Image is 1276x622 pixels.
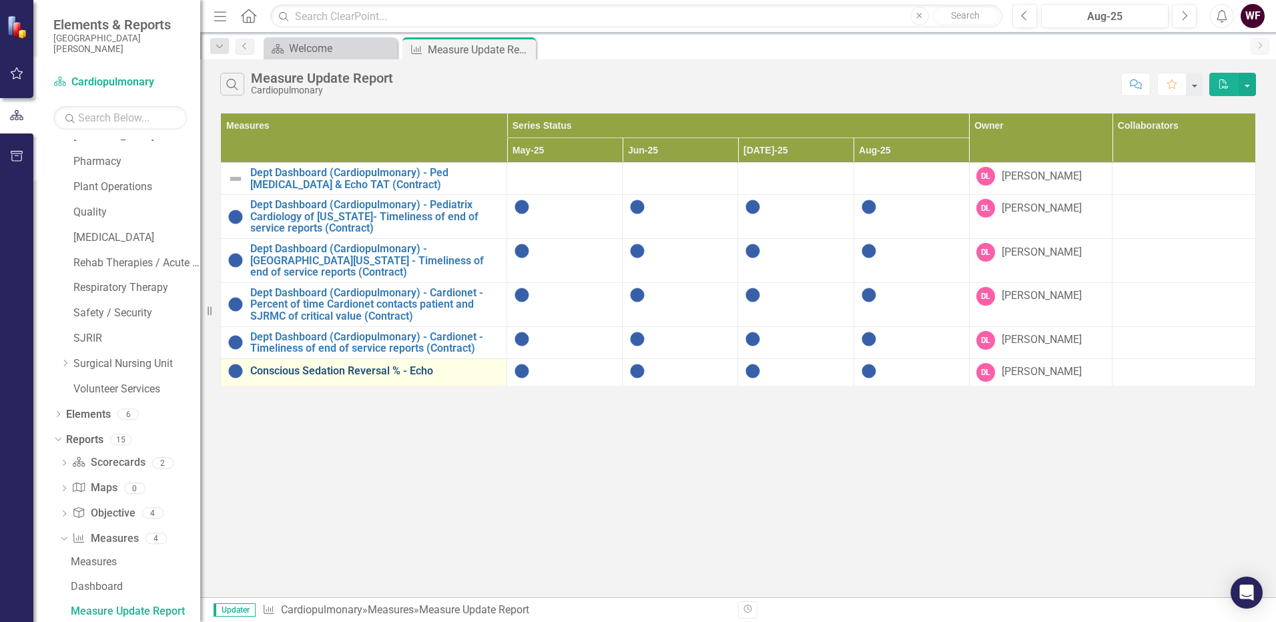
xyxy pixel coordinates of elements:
[514,243,530,259] img: No Information
[1002,332,1082,348] div: [PERSON_NAME]
[951,10,980,21] span: Search
[53,17,187,33] span: Elements & Reports
[976,363,995,382] div: DL
[228,334,244,350] img: No Information
[629,199,645,215] img: No Information
[250,287,500,322] a: Dept Dashboard (Cardiopulmonary) - Cardionet - Percent of time Cardionet contacts patient and SJR...
[117,408,139,420] div: 6
[629,363,645,379] img: No Information
[932,7,999,25] button: Search
[53,106,187,129] input: Search Below...
[623,163,738,195] td: Double-Click to Edit
[861,243,877,259] img: No Information
[73,154,200,170] a: Pharmacy
[67,576,200,597] a: Dashboard
[251,85,393,95] div: Cardiopulmonary
[1002,201,1082,216] div: [PERSON_NAME]
[745,363,761,379] img: No Information
[251,71,393,85] div: Measure Update Report
[281,603,362,616] a: Cardiopulmonary
[976,287,995,306] div: DL
[976,167,995,186] div: DL
[745,331,761,347] img: No Information
[250,243,500,278] a: Dept Dashboard (Cardiopulmonary) - [GEOGRAPHIC_DATA][US_STATE] - Timeliness of end of service rep...
[214,603,256,617] span: Updater
[289,40,394,57] div: Welcome
[514,287,530,303] img: No Information
[7,15,30,39] img: ClearPoint Strategy
[228,252,244,268] img: No Information
[71,556,200,568] div: Measures
[124,483,145,494] div: 0
[1241,4,1265,28] button: WF
[1041,4,1169,28] button: Aug-25
[142,508,164,519] div: 4
[1231,577,1263,609] div: Open Intercom Messenger
[228,296,244,312] img: No Information
[250,199,500,234] a: Dept Dashboard (Cardiopulmonary) - Pediatrix Cardiology of [US_STATE]- Timeliness of end of servi...
[72,506,135,521] a: Objective
[67,551,200,573] a: Measures
[73,205,200,220] a: Quality
[629,331,645,347] img: No Information
[250,365,500,377] a: Conscious Sedation Reversal % - Echo
[976,243,995,262] div: DL
[72,481,117,496] a: Maps
[66,432,103,448] a: Reports
[73,306,200,321] a: Safety / Security
[71,605,200,617] div: Measure Update Report
[73,356,200,372] a: Surgical Nursing Unit
[419,603,529,616] div: Measure Update Report
[1002,169,1082,184] div: [PERSON_NAME]
[267,40,394,57] a: Welcome
[228,209,244,225] img: No Information
[514,199,530,215] img: No Information
[514,331,530,347] img: No Information
[73,256,200,271] a: Rehab Therapies / Acute Wound Care
[629,243,645,259] img: No Information
[745,199,761,215] img: No Information
[221,238,507,282] td: Double-Click to Edit Right Click for Context Menu
[250,167,500,190] a: Dept Dashboard (Cardiopulmonary) - Ped [MEDICAL_DATA] & Echo TAT (Contract)
[73,180,200,195] a: Plant Operations
[1046,9,1164,25] div: Aug-25
[368,603,414,616] a: Measures
[861,331,877,347] img: No Information
[250,331,500,354] a: Dept Dashboard (Cardiopulmonary) - Cardionet - Timeliness of end of service reports (Contract)
[67,601,200,622] a: Measure Update Report
[1002,288,1082,304] div: [PERSON_NAME]
[861,363,877,379] img: No Information
[854,163,969,195] td: Double-Click to Edit
[228,363,244,379] img: No Information
[145,533,167,545] div: 4
[745,287,761,303] img: No Information
[428,41,533,58] div: Measure Update Report
[221,163,507,195] td: Double-Click to Edit Right Click for Context Menu
[507,163,623,195] td: Double-Click to Edit
[270,5,1002,28] input: Search ClearPoint...
[514,363,530,379] img: No Information
[221,358,507,386] td: Double-Click to Edit Right Click for Context Menu
[152,457,174,469] div: 2
[71,581,200,593] div: Dashboard
[53,75,187,90] a: Cardiopulmonary
[1002,364,1082,380] div: [PERSON_NAME]
[629,287,645,303] img: No Information
[861,287,877,303] img: No Information
[228,171,244,187] img: Not Defined
[72,531,138,547] a: Measures
[110,434,131,445] div: 15
[1002,245,1082,260] div: [PERSON_NAME]
[66,407,111,422] a: Elements
[262,603,728,618] div: » »
[73,280,200,296] a: Respiratory Therapy
[73,331,200,346] a: SJRIR
[221,195,507,239] td: Double-Click to Edit Right Click for Context Menu
[221,282,507,326] td: Double-Click to Edit Right Click for Context Menu
[73,230,200,246] a: [MEDICAL_DATA]
[53,33,187,55] small: [GEOGRAPHIC_DATA][PERSON_NAME]
[72,455,145,471] a: Scorecards
[73,382,200,397] a: Volunteer Services
[221,326,507,358] td: Double-Click to Edit Right Click for Context Menu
